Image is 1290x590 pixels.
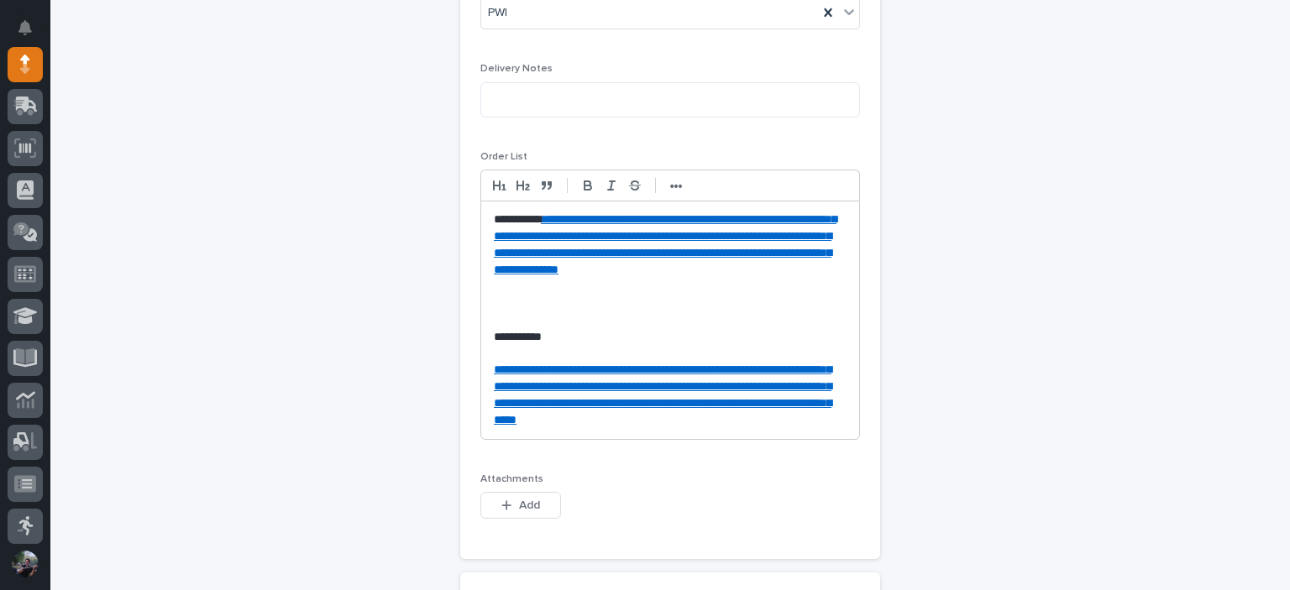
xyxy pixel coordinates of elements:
[480,492,561,519] button: Add
[480,474,543,484] span: Attachments
[480,152,527,162] span: Order List
[8,10,43,45] button: Notifications
[670,180,683,193] strong: •••
[8,546,43,582] button: users-avatar
[21,20,43,47] div: Notifications
[488,4,507,22] span: PWI
[480,64,553,74] span: Delivery Notes
[664,175,688,196] button: •••
[519,499,540,511] span: Add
